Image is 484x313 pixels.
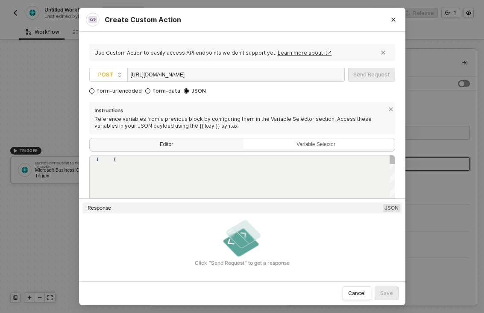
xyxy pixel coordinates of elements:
[348,290,366,297] div: Cancel
[91,140,242,152] div: Editor
[94,107,385,116] span: Instructions
[189,88,206,94] span: JSON
[247,141,387,148] div: Variable Selector
[221,217,264,260] img: empty-state-send-request
[94,50,377,56] div: Use Custom Action to easily access API endpoints we don’t support yet.
[94,116,390,129] div: Reference variables from a previous block by configuring them in the Variable Selector section. A...
[114,156,116,162] span: {
[86,155,99,163] div: 1
[375,287,399,300] button: Save
[383,204,400,212] span: JSON
[343,287,371,300] button: Cancel
[381,8,405,32] button: Close
[82,260,402,266] div: Click ”Send Request” to get a response
[278,50,332,56] a: Learn more about it↗
[88,15,97,24] img: integration-icon
[150,88,180,94] span: form-data
[88,205,111,211] div: Response
[94,88,142,94] span: form-urlencoded
[86,13,399,26] div: Create Custom Action
[348,68,395,82] button: Send Request
[388,107,395,112] span: icon-close
[98,68,122,81] span: POST
[381,50,386,55] span: icon-close
[131,68,216,82] div: [URL][DOMAIN_NAME]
